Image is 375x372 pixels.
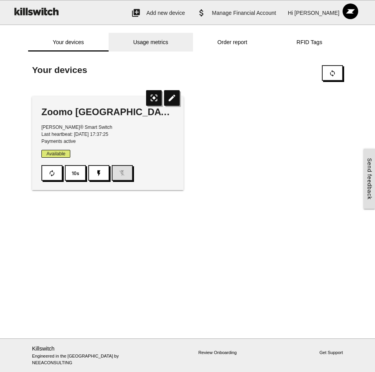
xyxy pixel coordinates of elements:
[131,0,141,25] i: add_to_photos
[272,33,347,52] a: RFID Tags
[28,33,109,52] a: Your devices
[322,65,343,81] button: sync
[320,350,343,355] a: Get Support
[295,10,339,16] span: [PERSON_NAME]
[109,33,193,52] a: Usage metrics
[41,150,70,158] span: Available
[212,10,276,16] span: Manage Financial Account
[288,10,293,16] span: Hi
[32,345,130,366] p: Engineered in the [GEOGRAPHIC_DATA] by NEEACONSULTING
[32,65,87,75] span: Your devices
[41,106,174,118] div: Zoomo [GEOGRAPHIC_DATA]
[41,125,112,130] span: [PERSON_NAME]® Smart Switch
[364,149,375,209] a: Send feedback
[197,0,206,25] i: attach_money
[339,0,361,22] img: ACg8ocKFqbrd3eM7h-9hUDHiNBrAZeWCT6xN8QCou1rhw5Ma84Wj8AAG=s96-c
[146,90,162,106] i: center_focus_strong
[65,165,86,181] button: timer_10
[12,0,60,22] img: ks-logo-black-160-b.png
[198,350,237,355] a: Review Onboarding
[41,165,62,181] button: autorenew
[95,166,102,181] i: flash_on
[88,165,109,181] button: flash_on
[32,345,55,352] a: Killswitch
[41,139,76,144] span: Payments active
[72,166,79,181] i: timer_10
[41,132,108,137] span: Last heartbeat: [DATE] 17:37:25
[193,33,272,52] a: Order report
[146,10,185,16] span: Add new device
[329,66,336,81] i: sync
[48,166,55,181] i: autorenew
[164,90,180,106] i: edit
